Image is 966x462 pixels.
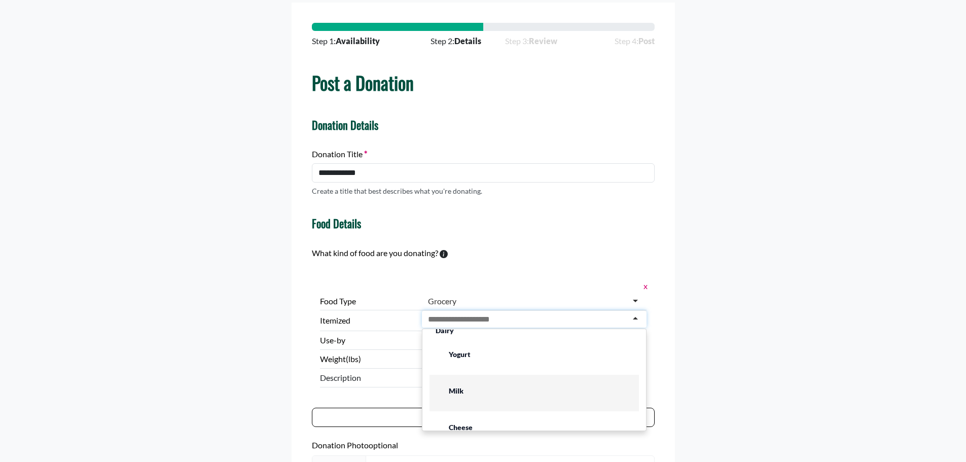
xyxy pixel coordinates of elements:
[505,35,591,47] span: Step 3:
[312,186,482,196] p: Create a title that best describes what you're donating.
[440,250,448,258] svg: To calculate environmental impacts, we follow the Food Loss + Waste Protocol
[320,372,418,384] span: Description
[428,296,456,306] div: Grocery
[312,72,655,93] h1: Post a Donation
[312,217,361,230] h4: Food Details
[430,323,639,338] div: Dairy
[320,295,418,307] label: Food Type
[529,36,557,46] strong: Review
[437,416,632,439] div: Cheese
[454,36,481,46] strong: Details
[640,279,647,293] button: x
[437,380,632,402] div: Milk
[369,440,398,450] span: optional
[346,354,361,364] span: (lbs)
[638,36,655,46] strong: Post
[312,148,367,160] label: Donation Title
[437,343,632,366] div: Yogurt
[336,36,380,46] strong: Availability
[312,247,438,259] label: What kind of food are you donating?
[320,334,418,346] label: Use-by
[320,353,418,365] label: Weight
[320,314,418,327] label: Itemized
[431,35,481,47] span: Step 2:
[312,439,655,451] label: Donation Photo
[312,408,655,427] button: Add an item
[312,118,655,131] h4: Donation Details
[312,35,380,47] span: Step 1:
[615,35,655,47] span: Step 4:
